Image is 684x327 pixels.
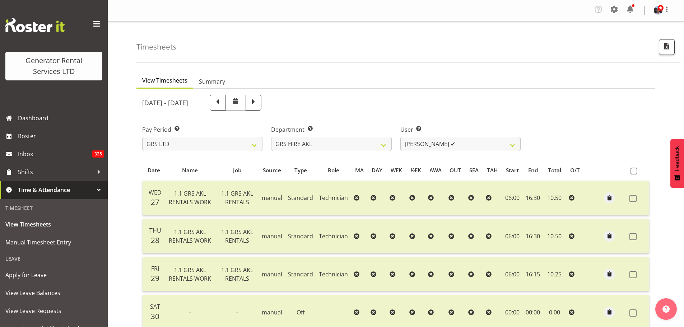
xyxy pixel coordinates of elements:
[502,219,523,253] td: 06:00
[236,308,238,316] span: -
[151,265,159,272] span: Fri
[151,197,159,207] span: 27
[18,131,104,141] span: Roster
[5,288,102,298] span: View Leave Balances
[355,166,364,174] div: MA
[142,125,262,134] label: Pay Period
[189,308,191,316] span: -
[169,228,211,244] span: 1.1 GRS AKL RENTALS WORK
[285,257,316,291] td: Standard
[136,43,176,51] h4: Timesheets
[502,257,523,291] td: 06:00
[5,18,65,32] img: Rosterit website logo
[289,166,312,174] div: Type
[523,219,543,253] td: 16:30
[151,311,159,321] span: 30
[221,228,253,244] span: 1.1 GRS AKL RENTALS
[221,266,253,282] span: 1.1 GRS AKL RENTALS
[5,237,102,248] span: Manual Timesheet Entry
[262,308,282,316] span: manual
[429,166,442,174] div: AWA
[674,146,680,171] span: Feedback
[142,99,188,107] h5: [DATE] - [DATE]
[543,219,566,253] td: 10.50
[523,181,543,215] td: 16:30
[18,167,93,177] span: Shifts
[151,235,159,245] span: 28
[219,166,255,174] div: Job
[400,125,521,134] label: User
[18,149,92,159] span: Inbox
[320,166,347,174] div: Role
[169,266,211,282] span: 1.1 GRS AKL RENTALS WORK
[199,77,225,86] span: Summary
[142,76,187,85] span: View Timesheets
[5,219,102,230] span: View Timesheets
[149,226,161,234] span: Thu
[654,6,662,15] img: jacques-engelbrecht1e891c9ce5a0e1434353ba6e107c632d.png
[391,166,402,174] div: WEK
[319,270,348,278] span: Technician
[262,270,282,278] span: manual
[543,257,566,291] td: 10.25
[146,166,160,174] div: Date
[659,39,675,55] button: Export CSV
[319,194,348,202] span: Technician
[2,233,106,251] a: Manual Timesheet Entry
[150,303,160,310] span: Sat
[92,150,104,158] span: 325
[151,273,159,283] span: 29
[527,166,539,174] div: End
[271,125,391,134] label: Department
[18,184,93,195] span: Time & Attendance
[506,166,519,174] div: Start
[372,166,382,174] div: DAY
[2,215,106,233] a: View Timesheets
[221,190,253,206] span: 1.1 GRS AKL RENTALS
[450,166,461,174] div: OUT
[2,201,106,215] div: Timesheet
[487,166,498,174] div: TAH
[469,166,479,174] div: SEA
[285,219,316,253] td: Standard
[410,166,421,174] div: ½EK
[262,194,282,202] span: manual
[5,305,102,316] span: View Leave Requests
[502,181,523,215] td: 06:00
[2,302,106,320] a: View Leave Requests
[2,251,106,266] div: Leave
[13,55,95,77] div: Generator Rental Services LTD
[543,181,566,215] td: 10.50
[662,305,670,313] img: help-xxl-2.png
[2,266,106,284] a: Apply for Leave
[319,232,348,240] span: Technician
[263,166,281,174] div: Source
[547,166,562,174] div: Total
[285,181,316,215] td: Standard
[570,166,580,174] div: O/T
[523,257,543,291] td: 16:15
[169,190,211,206] span: 1.1 GRS AKL RENTALS WORK
[2,284,106,302] a: View Leave Balances
[149,188,162,196] span: Wed
[169,166,211,174] div: Name
[5,270,102,280] span: Apply for Leave
[670,139,684,188] button: Feedback - Show survey
[18,113,104,123] span: Dashboard
[262,232,282,240] span: manual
